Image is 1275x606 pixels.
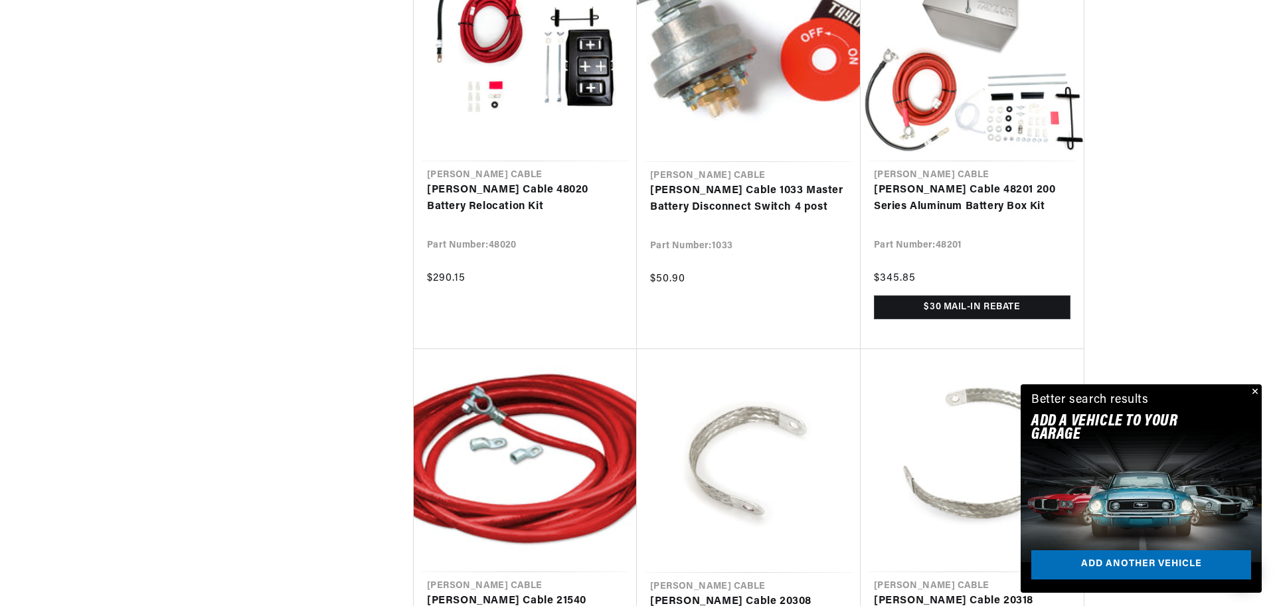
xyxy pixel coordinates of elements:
button: Close [1246,384,1262,400]
a: [PERSON_NAME] Cable 48020 Battery Relocation Kit [427,182,624,216]
h2: Add A VEHICLE to your garage [1031,415,1218,442]
a: [PERSON_NAME] Cable 48201 200 Series Aluminum Battery Box Kit [874,182,1070,216]
div: Better search results [1031,391,1149,410]
a: [PERSON_NAME] Cable 1033 Master Battery Disconnect Switch 4 post [650,183,847,216]
a: Add another vehicle [1031,550,1251,580]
